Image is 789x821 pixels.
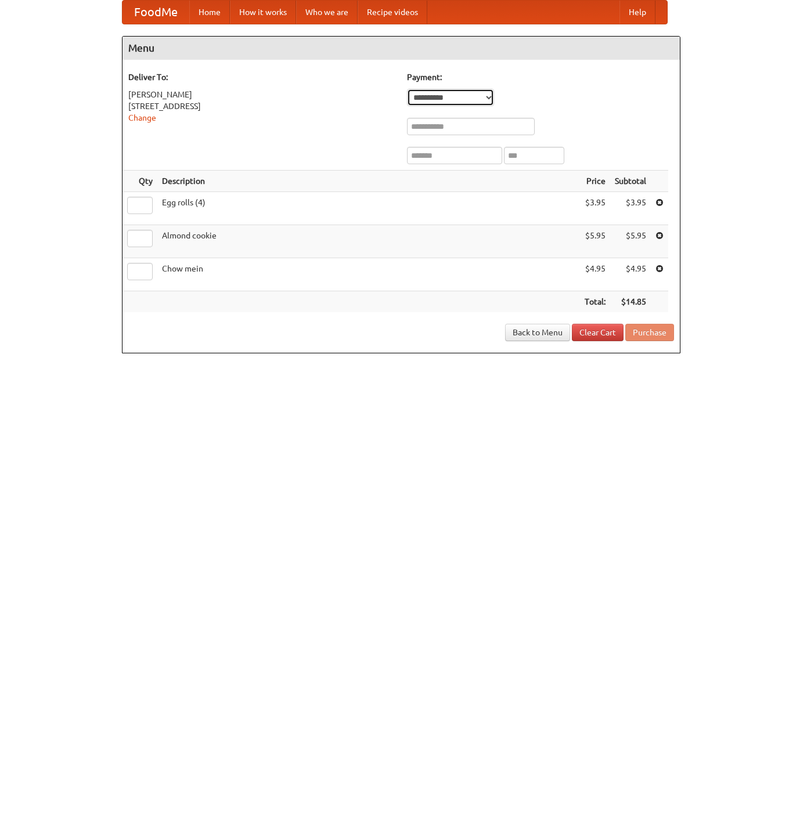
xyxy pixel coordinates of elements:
a: Recipe videos [358,1,427,24]
a: Home [189,1,230,24]
td: Egg rolls (4) [157,192,580,225]
a: How it works [230,1,296,24]
th: Qty [123,171,157,192]
a: FoodMe [123,1,189,24]
th: Price [580,171,610,192]
td: $4.95 [580,258,610,291]
h4: Menu [123,37,680,60]
button: Purchase [625,324,674,341]
a: Clear Cart [572,324,624,341]
a: Back to Menu [505,324,570,341]
a: Change [128,113,156,122]
td: Chow mein [157,258,580,291]
th: $14.85 [610,291,651,313]
a: Help [619,1,655,24]
td: $5.95 [610,225,651,258]
td: Almond cookie [157,225,580,258]
td: $3.95 [580,192,610,225]
h5: Deliver To: [128,71,395,83]
th: Total: [580,291,610,313]
td: $3.95 [610,192,651,225]
a: Who we are [296,1,358,24]
td: $5.95 [580,225,610,258]
th: Subtotal [610,171,651,192]
h5: Payment: [407,71,674,83]
td: $4.95 [610,258,651,291]
th: Description [157,171,580,192]
div: [STREET_ADDRESS] [128,100,395,112]
div: [PERSON_NAME] [128,89,395,100]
